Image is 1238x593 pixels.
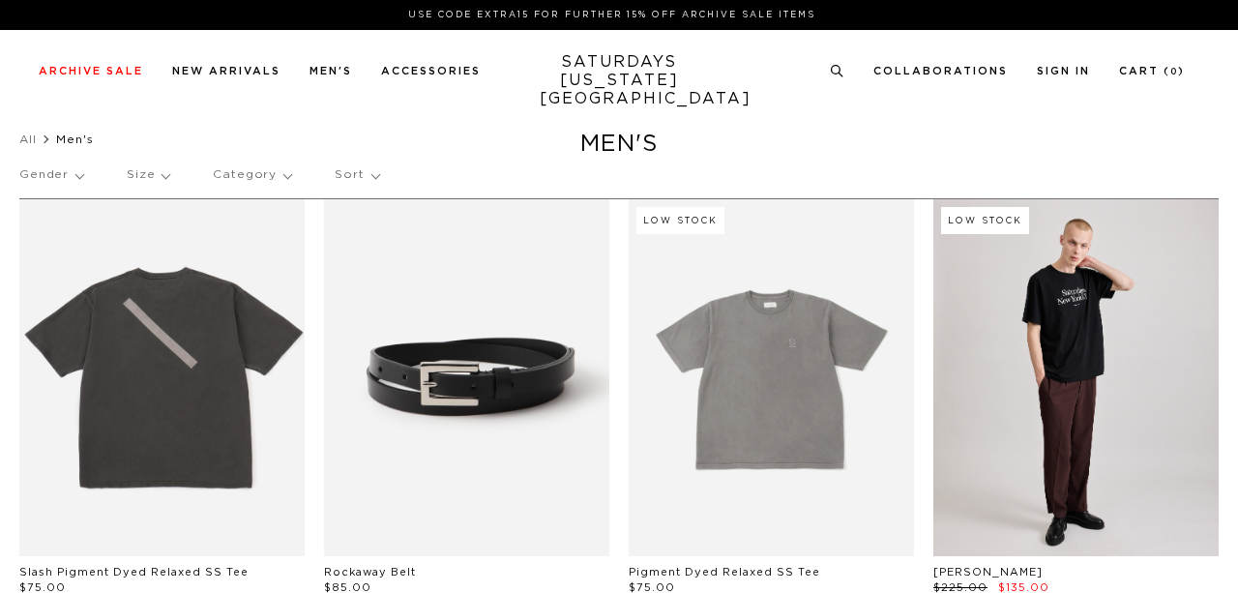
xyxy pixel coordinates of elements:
p: Sort [335,153,378,197]
a: Accessories [381,66,481,76]
span: $75.00 [629,582,675,593]
a: Men's [309,66,352,76]
div: Low Stock [636,207,724,234]
a: Archive Sale [39,66,143,76]
a: Pigment Dyed Relaxed SS Tee [629,567,820,578]
a: Rockaway Belt [324,567,416,578]
a: Slash Pigment Dyed Relaxed SS Tee [19,567,249,578]
span: $135.00 [998,582,1049,593]
span: $225.00 [933,582,987,593]
a: All [19,133,37,145]
a: [PERSON_NAME] [933,567,1043,578]
a: Collaborations [873,66,1008,76]
small: 0 [1170,68,1178,76]
a: New Arrivals [172,66,280,76]
p: Category [213,153,291,197]
div: Low Stock [941,207,1029,234]
a: Sign In [1037,66,1090,76]
a: Cart (0) [1119,66,1185,76]
span: $75.00 [19,582,66,593]
p: Gender [19,153,83,197]
a: SATURDAYS[US_STATE][GEOGRAPHIC_DATA] [540,53,699,108]
p: Size [127,153,169,197]
span: $85.00 [324,582,371,593]
p: Use Code EXTRA15 for Further 15% Off Archive Sale Items [46,8,1177,22]
span: Men's [56,133,94,145]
